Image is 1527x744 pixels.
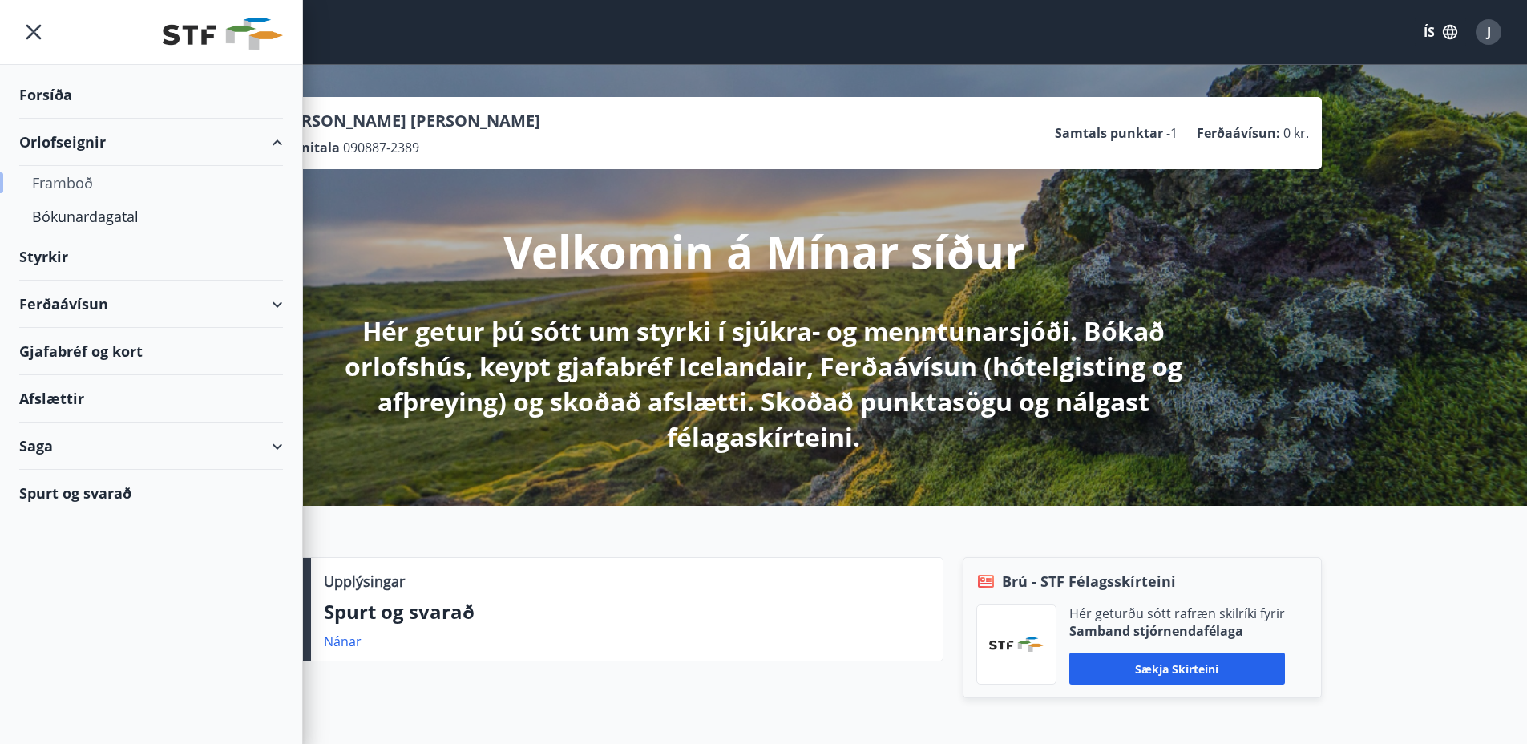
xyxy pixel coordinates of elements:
button: menu [19,18,48,46]
span: 090887-2389 [343,139,419,156]
span: 0 kr. [1283,124,1309,142]
div: Ferðaávísun [19,281,283,328]
a: Nánar [324,633,362,650]
div: Bókunardagatal [32,200,270,233]
p: Velkomin á Mínar síður [503,220,1024,281]
img: union_logo [163,18,283,50]
div: Gjafabréf og kort [19,328,283,375]
button: J [1469,13,1508,51]
p: [PERSON_NAME] [PERSON_NAME] [277,110,540,132]
p: Samband stjórnendafélaga [1069,622,1285,640]
div: Saga [19,423,283,470]
p: Spurt og svarað [324,598,930,625]
div: Afslættir [19,375,283,423]
p: Ferðaávísun : [1197,124,1280,142]
span: -1 [1166,124,1178,142]
img: vjCaq2fThgY3EUYqSgpjEiBg6WP39ov69hlhuPVN.png [989,637,1044,652]
p: Samtals punktar [1055,124,1163,142]
p: Upplýsingar [324,571,405,592]
button: Sækja skírteini [1069,653,1285,685]
div: Styrkir [19,233,283,281]
div: Forsíða [19,71,283,119]
div: Spurt og svarað [19,470,283,516]
button: ÍS [1415,18,1466,46]
span: J [1487,23,1491,41]
p: Kennitala [277,139,340,156]
p: Hér getur þú sótt um styrki í sjúkra- og menntunarsjóði. Bókað orlofshús, keypt gjafabréf Iceland... [341,313,1187,455]
div: Framboð [32,166,270,200]
span: Brú - STF Félagsskírteini [1002,571,1176,592]
p: Hér geturðu sótt rafræn skilríki fyrir [1069,604,1285,622]
div: Orlofseignir [19,119,283,166]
